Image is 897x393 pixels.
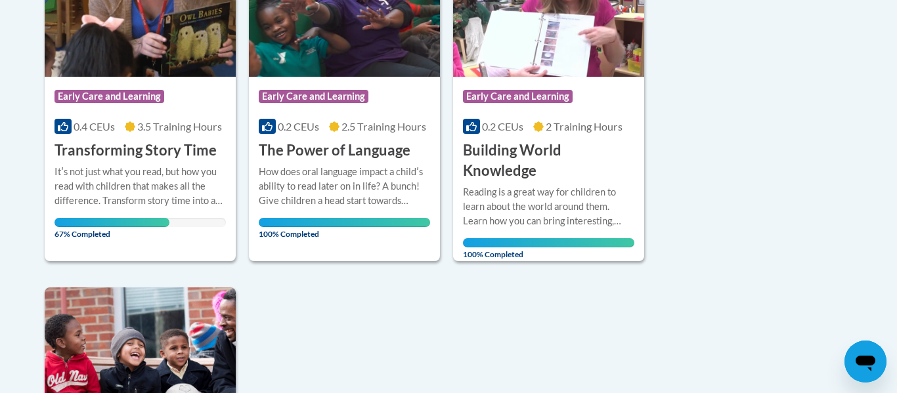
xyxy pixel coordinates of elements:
div: Your progress [259,218,430,227]
div: Your progress [463,238,634,247]
h3: Transforming Story Time [55,140,217,161]
span: 3.5 Training Hours [137,120,222,133]
span: 100% Completed [259,218,430,239]
iframe: Button to launch messaging window [844,341,886,383]
div: How does oral language impact a childʹs ability to read later on in life? A bunch! Give children ... [259,165,430,208]
span: 67% Completed [55,218,169,239]
span: Early Care and Learning [55,90,164,103]
span: Early Care and Learning [463,90,573,103]
div: Your progress [55,218,169,227]
span: 0.2 CEUs [482,120,523,133]
div: Reading is a great way for children to learn about the world around them. Learn how you can bring... [463,185,634,228]
h3: The Power of Language [259,140,410,161]
span: 2.5 Training Hours [341,120,426,133]
span: 0.2 CEUs [278,120,319,133]
span: 100% Completed [463,238,634,259]
span: 0.4 CEUs [74,120,115,133]
span: Early Care and Learning [259,90,368,103]
h3: Building World Knowledge [463,140,634,181]
span: 2 Training Hours [546,120,623,133]
div: Itʹs not just what you read, but how you read with children that makes all the difference. Transf... [55,165,226,208]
